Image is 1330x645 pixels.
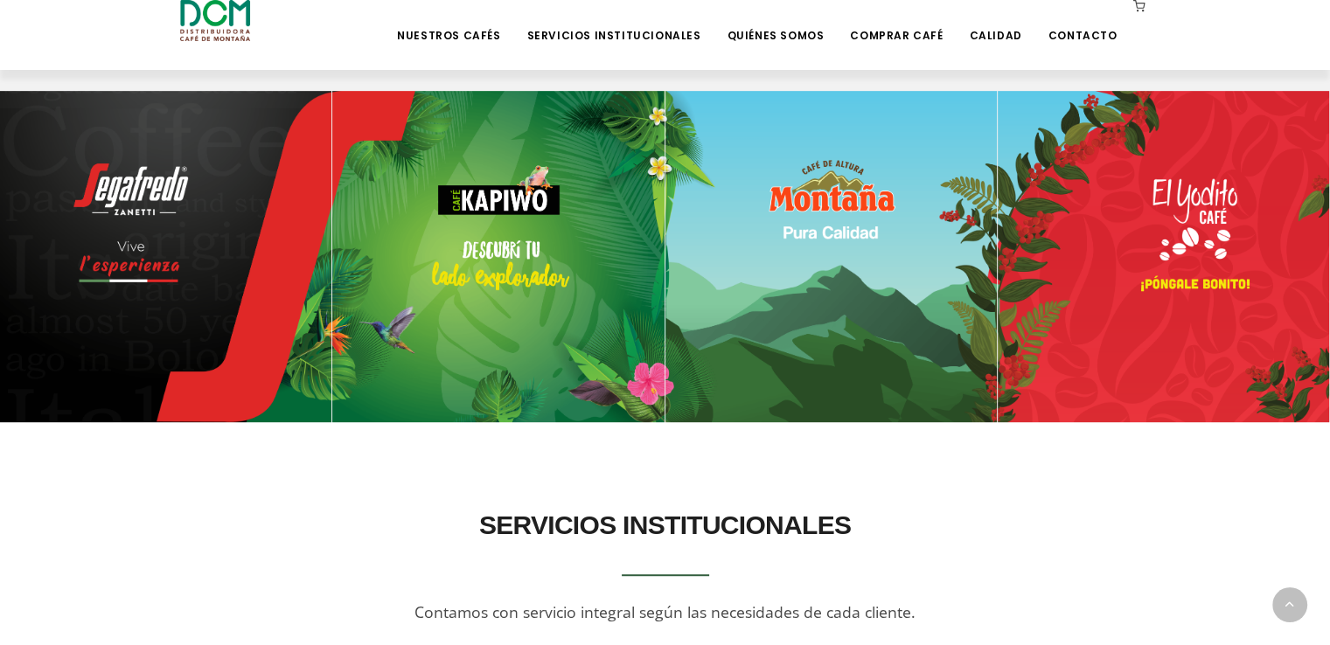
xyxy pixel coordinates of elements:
a: Quiénes Somos [716,2,834,43]
span: Contamos con servicio integral según las necesidades de cada cliente. [414,601,916,622]
a: Servicios Institucionales [516,2,711,43]
a: Calidad [958,2,1032,43]
img: DCM-WEB-HOME-MARCAS-481X481-02-min.png [332,91,664,422]
a: Comprar Café [839,2,953,43]
a: Contacto [1038,2,1128,43]
a: Nuestros Cafés [386,2,511,43]
img: DCM-WEB-HOME-MARCAS-481X481-04-min.png [998,91,1329,422]
img: DCM-WEB-HOME-MARCAS-481X481-03-min.png [665,91,997,422]
h2: SERVICIOS INSTITUCIONALES [343,501,988,550]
